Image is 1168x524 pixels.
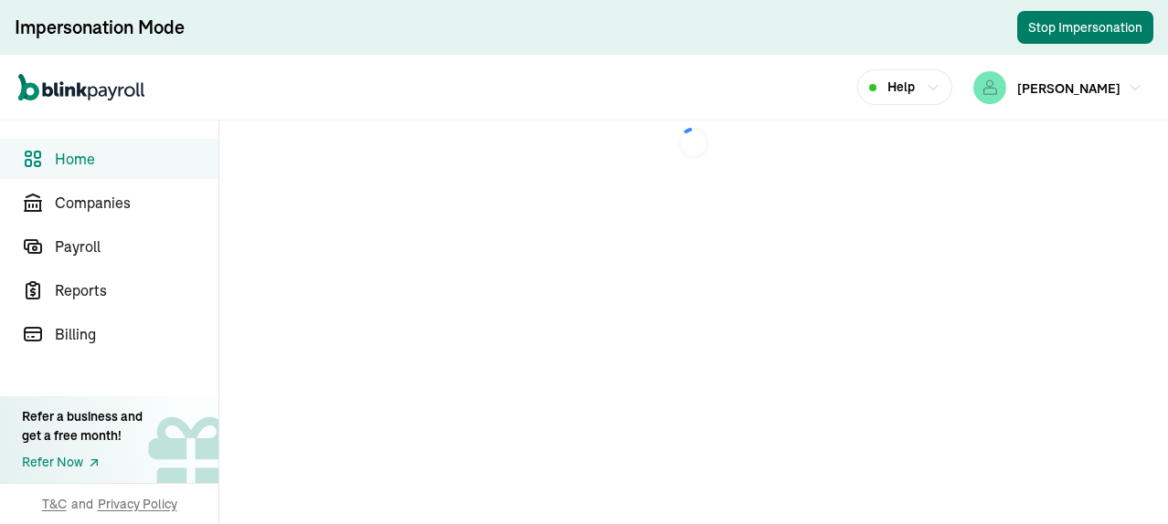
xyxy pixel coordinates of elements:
[55,236,218,257] span: Payroll
[55,148,218,170] span: Home
[98,495,177,513] span: Privacy Policy
[22,453,143,472] a: Refer Now
[55,323,218,345] span: Billing
[18,61,144,114] nav: Global
[55,279,218,301] span: Reports
[55,192,218,214] span: Companies
[857,69,952,105] button: Help
[15,15,185,40] div: Impersonation Mode
[42,495,67,513] span: T&C
[1017,11,1153,44] button: Stop Impersonation
[71,495,93,513] span: and
[887,78,915,97] span: Help
[1077,436,1168,524] iframe: To enrich screen reader interactions, please activate Accessibility in Grammarly extension settings
[1077,436,1168,524] div: Chat Widget
[1017,80,1120,97] span: [PERSON_NAME]
[22,407,143,445] div: Refer a business and get a free month!
[966,68,1150,108] button: [PERSON_NAME]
